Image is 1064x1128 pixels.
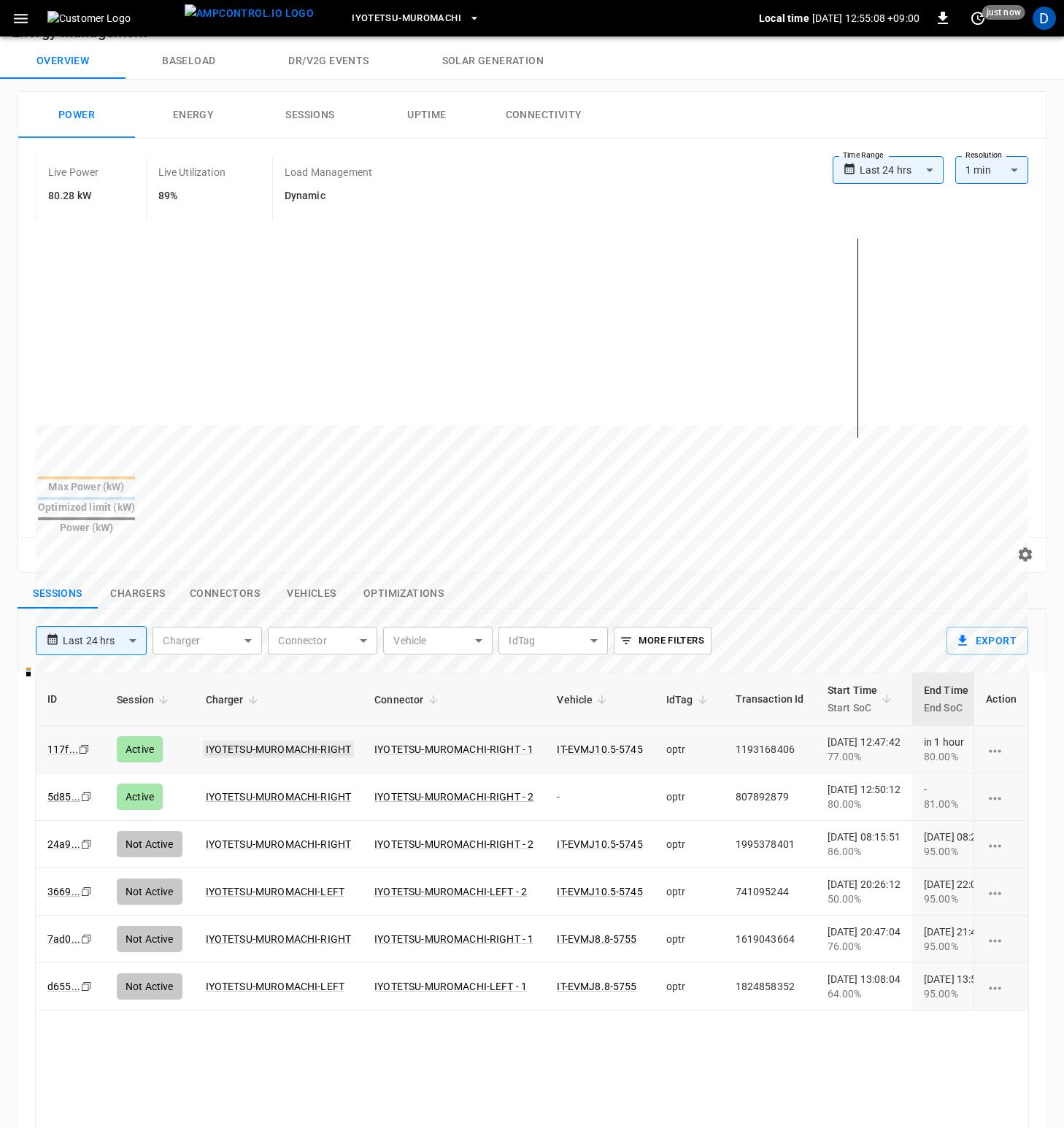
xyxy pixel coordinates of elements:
[374,691,442,708] span: Connector
[117,926,182,952] div: Not Active
[285,188,372,204] h6: Dynamic
[966,7,990,30] button: set refresh interval
[924,924,997,954] div: [DATE] 21:42:50
[724,673,816,726] th: Transaction Id
[924,681,987,716] span: End TimeEnd SoC
[828,699,878,716] p: Start SoC
[117,691,173,708] span: Session
[655,916,724,963] td: optr
[828,924,901,954] div: [DATE] 20:47:04
[986,742,1017,757] div: charging session options
[135,92,252,139] button: Energy
[48,165,99,179] p: Live Power
[947,627,1028,654] button: Export
[252,44,405,79] button: Dr/V2G events
[80,978,94,994] div: copy
[18,92,135,139] button: Power
[759,11,809,26] p: Local time
[406,44,580,79] button: Solar generation
[986,837,1017,851] div: charging session options
[986,789,1017,804] div: charging session options
[666,691,712,708] span: IdTag
[986,932,1017,946] div: charging session options
[47,11,179,26] img: Customer Logo
[557,981,636,992] a: IT-EVMJ8.8-5755
[924,699,968,716] p: End SoC
[98,579,178,609] button: show latest charge points
[965,150,1002,161] label: Resolution
[36,673,105,726] th: ID
[828,939,901,954] div: 76.00%
[860,156,944,184] div: Last 24 hrs
[346,4,486,33] button: Iyotetsu-Muromachi
[982,5,1025,20] span: just now
[828,681,878,716] div: Start Time
[557,933,636,945] a: IT-EVMJ8.8-5755
[485,92,602,139] button: Connectivity
[18,579,98,609] button: show latest sessions
[63,627,147,654] div: Last 24 hrs
[158,165,225,179] p: Live Utilization
[828,681,897,716] span: Start TimeStart SoC
[924,939,997,954] div: 95.00%
[955,156,1028,184] div: 1 min
[117,973,182,1000] div: Not Active
[252,92,369,139] button: Sessions
[369,92,485,139] button: Uptime
[374,981,527,992] a: IYOTETSU-MUROMACHI-LEFT - 1
[206,933,352,945] a: IYOTETSU-MUROMACHI-RIGHT
[178,579,271,609] button: show latest connectors
[206,691,263,708] span: Charger
[614,627,711,654] button: More Filters
[828,972,901,1001] div: [DATE] 13:08:04
[655,963,724,1011] td: optr
[185,4,314,23] img: ampcontrol.io logo
[206,981,344,992] a: IYOTETSU-MUROMACHI-LEFT
[924,681,968,716] div: End Time
[557,691,612,708] span: Vehicle
[285,165,372,179] p: Load Management
[986,979,1017,994] div: charging session options
[271,579,352,609] button: show latest vehicles
[812,11,920,26] p: [DATE] 12:55:08 +09:00
[352,579,455,609] button: show latest optimizations
[924,972,997,1001] div: [DATE] 13:53:06
[1033,7,1056,30] div: profile-icon
[924,986,997,1001] div: 95.00%
[80,931,94,947] div: copy
[158,188,225,204] h6: 89%
[48,188,99,204] h6: 80.28 kW
[828,986,901,1001] div: 64.00%
[724,963,816,1011] td: 1824858352
[986,884,1017,899] div: charging session options
[126,44,252,79] button: Baseload
[352,10,461,27] span: Iyotetsu-Muromachi
[374,933,533,945] a: IYOTETSU-MUROMACHI-RIGHT - 1
[974,673,1028,726] th: Action
[843,150,884,161] label: Time Range
[724,916,816,963] td: 1619043664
